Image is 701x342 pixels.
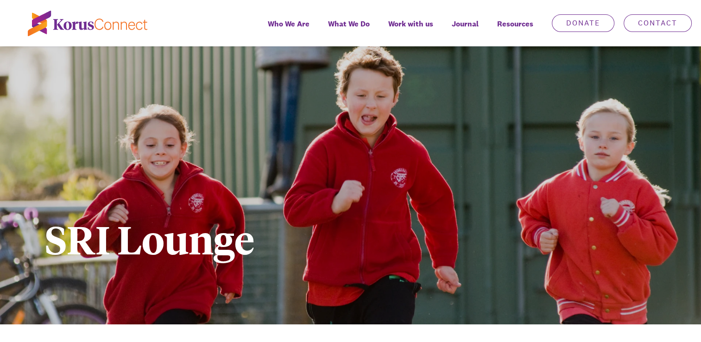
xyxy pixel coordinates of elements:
[259,13,319,46] a: Who We Are
[488,13,543,46] div: Resources
[452,17,479,31] span: Journal
[45,219,500,258] h1: SRI Lounge
[442,13,488,46] a: Journal
[379,13,442,46] a: Work with us
[388,17,433,31] span: Work with us
[328,17,370,31] span: What We Do
[624,14,692,32] a: Contact
[319,13,379,46] a: What We Do
[268,17,309,31] span: Who We Are
[552,14,614,32] a: Donate
[28,11,147,36] img: korus-connect%2Fc5177985-88d5-491d-9cd7-4a1febad1357_logo.svg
